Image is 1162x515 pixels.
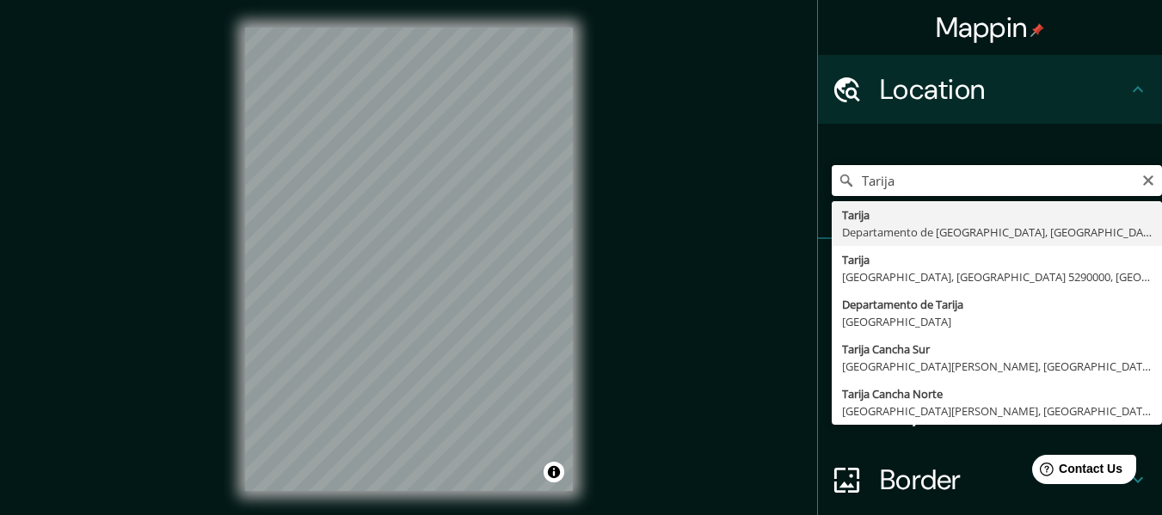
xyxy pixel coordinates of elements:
[880,394,1128,428] h4: Layout
[842,358,1152,375] div: [GEOGRAPHIC_DATA][PERSON_NAME], [GEOGRAPHIC_DATA], [GEOGRAPHIC_DATA]
[842,385,1152,402] div: Tarija Cancha Norte
[880,463,1128,497] h4: Border
[842,402,1152,420] div: [GEOGRAPHIC_DATA][PERSON_NAME], [GEOGRAPHIC_DATA], [GEOGRAPHIC_DATA]
[842,296,1152,313] div: Departamento de Tarija
[842,268,1152,285] div: [GEOGRAPHIC_DATA], [GEOGRAPHIC_DATA] 5290000, [GEOGRAPHIC_DATA]
[544,462,564,482] button: Toggle attribution
[842,251,1152,268] div: Tarija
[245,28,573,491] canvas: Map
[936,10,1045,45] h4: Mappin
[842,340,1152,358] div: Tarija Cancha Sur
[818,308,1162,377] div: Style
[818,55,1162,124] div: Location
[842,206,1152,224] div: Tarija
[1141,171,1155,187] button: Clear
[818,377,1162,445] div: Layout
[818,445,1162,514] div: Border
[842,224,1152,241] div: Departamento de [GEOGRAPHIC_DATA], [GEOGRAPHIC_DATA]
[1009,448,1143,496] iframe: Help widget launcher
[842,313,1152,330] div: [GEOGRAPHIC_DATA]
[832,165,1162,196] input: Pick your city or area
[818,239,1162,308] div: Pins
[880,72,1128,107] h4: Location
[1030,23,1044,37] img: pin-icon.png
